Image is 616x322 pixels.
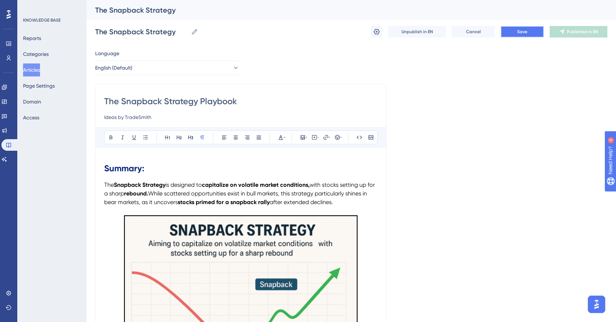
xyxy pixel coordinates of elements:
button: Published in EN [550,26,607,38]
span: Language [95,49,119,58]
button: Domain [23,95,41,108]
button: Categories [23,48,49,61]
strong: capitalize on volatile market conditions, [202,181,310,188]
span: Cancel [466,29,481,35]
span: Published in EN [567,29,598,35]
button: Cancel [452,26,495,38]
div: 4 [50,4,52,9]
input: Article Title [104,96,377,107]
span: is designed to [165,181,202,188]
span: after extended declines. [270,199,333,206]
span: Save [517,29,527,35]
span: The [104,181,114,188]
button: Page Settings [23,79,55,92]
span: English (Default) [95,63,132,72]
button: Articles [23,63,40,76]
strong: stocks primed for a snapback rally [178,199,270,206]
button: English (Default) [95,61,239,75]
button: Reports [23,32,41,45]
span: Unpublish in EN [402,29,433,35]
iframe: UserGuiding AI Assistant Launcher [586,294,607,315]
input: Article Name [95,27,188,37]
div: The Snapback Strategy [95,5,589,15]
strong: Snapback Strategy [114,181,165,188]
button: Access [23,111,39,124]
span: Need Help? [17,2,45,10]
strong: Summary: [104,163,144,173]
span: While scattered opportunities exist in bull markets, this strategy particularly shines in bear ma... [104,190,368,206]
button: Save [501,26,544,38]
strong: rebound. [124,190,148,197]
div: KNOWLEDGE BASE [23,17,61,23]
input: Article Description [104,113,377,122]
button: Unpublish in EN [388,26,446,38]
